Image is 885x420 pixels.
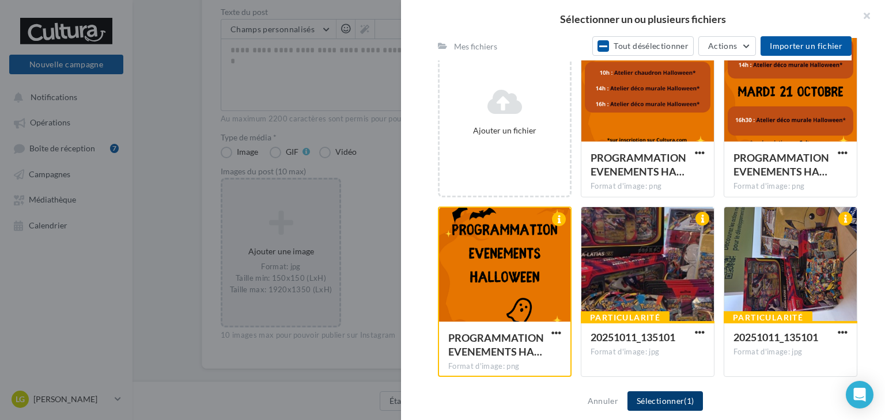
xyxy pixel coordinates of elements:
button: Tout désélectionner [592,36,694,56]
span: 20251011_135101 [733,331,818,343]
span: PROGRAMMATION EVENEMENTS HALLOWEEN (2) [591,151,686,178]
h2: Sélectionner un ou plusieurs fichiers [419,14,867,24]
span: Importer un fichier [770,41,842,51]
button: Importer un fichier [761,36,852,56]
div: Format d'image: png [733,181,848,192]
div: Format d'image: jpg [733,347,848,357]
div: Mes fichiers [454,41,497,52]
button: Annuler [583,394,623,408]
span: (1) [684,396,694,406]
span: 20251011_135101 [591,331,675,343]
button: Actions [698,36,756,56]
div: Ajouter un fichier [444,125,565,136]
span: PROGRAMMATION EVENEMENTS HALLOWEEN [448,331,544,358]
div: Particularité [724,311,812,324]
div: Format d'image: png [591,181,705,192]
div: Open Intercom Messenger [846,381,873,408]
div: Format d'image: png [448,361,561,372]
div: Format d'image: jpg [591,347,705,357]
span: PROGRAMMATION EVENEMENTS HALLOWEEN (1) [733,151,829,178]
div: Particularité [581,311,670,324]
button: Sélectionner(1) [627,391,703,411]
span: Actions [708,41,737,51]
